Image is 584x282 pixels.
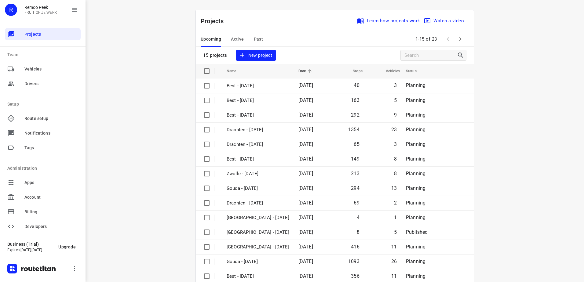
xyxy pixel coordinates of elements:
span: [DATE] [298,229,313,235]
span: Planning [406,273,425,279]
span: 26 [391,258,397,264]
span: [DATE] [298,127,313,132]
span: Vehicles [24,66,78,72]
span: Planning [406,82,425,88]
span: 1-15 of 23 [413,33,440,46]
p: Zwolle - Friday [227,170,289,177]
span: Planning [406,127,425,132]
span: Stops [345,67,363,75]
button: Upgrade [53,241,81,252]
span: Upcoming [201,35,221,43]
span: Past [254,35,263,43]
div: Drivers [5,78,81,90]
p: Best - Friday [227,156,289,163]
span: Next Page [454,33,466,45]
div: Projects [5,28,81,40]
span: Name [227,67,244,75]
p: Drachten - Monday [227,126,289,133]
p: Drachten - Friday [227,141,289,148]
div: Tags [5,142,81,154]
span: 4 [357,215,360,220]
span: [DATE] [298,185,313,191]
div: Developers [5,220,81,233]
p: Projects [201,16,229,26]
span: 1 [394,215,397,220]
p: Business (Trial) [7,242,53,247]
p: Best - Thursday [227,97,289,104]
span: 40 [354,82,359,88]
p: Team [7,52,81,58]
span: Planning [406,244,425,250]
span: 356 [351,273,360,279]
span: [DATE] [298,200,313,206]
div: R [5,4,17,16]
span: Planning [406,185,425,191]
span: [DATE] [298,258,313,264]
span: 163 [351,97,360,103]
p: Gouda - Friday [227,185,289,192]
span: Account [24,194,78,201]
p: Best - Thursday [227,273,289,280]
span: Previous Page [442,33,454,45]
span: 1354 [348,127,360,132]
span: 213 [351,171,360,176]
div: Route setup [5,112,81,125]
span: [DATE] [298,112,313,118]
p: Gemeente Rotterdam - Thursday [227,229,289,236]
span: 416 [351,244,360,250]
span: 149 [351,156,360,162]
span: Apps [24,179,78,186]
span: [DATE] [298,273,313,279]
span: New project [240,52,272,59]
span: 2 [394,200,397,206]
p: Expires [DATE][DATE] [7,248,53,252]
span: 294 [351,185,360,191]
p: Drachten - Thursday [227,200,289,207]
span: Vehicles [378,67,400,75]
p: Administration [7,165,81,172]
span: 69 [354,200,359,206]
button: New project [236,50,276,61]
span: [DATE] [298,156,313,162]
span: Planning [406,97,425,103]
div: Billing [5,206,81,218]
span: 3 [394,82,397,88]
span: Upgrade [58,244,76,249]
input: Search projects [404,51,457,60]
p: 15 projects [203,52,227,58]
span: Active [231,35,244,43]
span: [DATE] [298,97,313,103]
span: Developers [24,223,78,230]
span: Billing [24,209,78,215]
span: Projects [24,31,78,38]
span: [DATE] [298,141,313,147]
span: Published [406,229,428,235]
span: 9 [394,112,397,118]
span: [DATE] [298,244,313,250]
span: [DATE] [298,215,313,220]
span: 5 [394,97,397,103]
span: 292 [351,112,360,118]
span: 8 [357,229,360,235]
span: Route setup [24,115,78,122]
span: 3 [394,141,397,147]
span: Tags [24,145,78,151]
span: 11 [391,244,397,250]
div: Search [457,52,466,59]
p: Setup [7,101,81,107]
span: 65 [354,141,359,147]
span: 1093 [348,258,360,264]
div: Vehicles [5,63,81,75]
span: Date [298,67,314,75]
span: Planning [406,258,425,264]
p: Gouda - Thursday [227,258,289,265]
span: Drivers [24,81,78,87]
span: Planning [406,156,425,162]
span: 11 [391,273,397,279]
span: Planning [406,141,425,147]
span: Status [406,67,425,75]
span: [DATE] [298,82,313,88]
p: Zwolle - Thursday [227,244,289,251]
p: FRUIT OP JE WERK [24,10,57,15]
span: 8 [394,156,397,162]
